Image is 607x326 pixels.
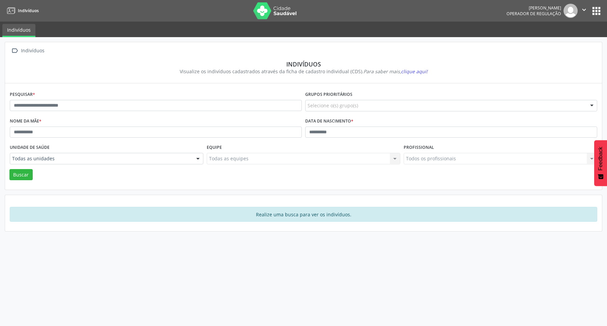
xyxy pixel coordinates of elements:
[18,8,39,13] span: Indivíduos
[10,116,41,127] label: Nome da mãe
[15,68,592,75] div: Visualize os indivíduos cadastrados através da ficha de cadastro individual (CDS).
[10,46,20,56] i: 
[578,4,590,18] button: 
[207,142,222,153] label: Equipe
[2,24,35,37] a: Indivíduos
[580,6,588,13] i: 
[507,5,561,11] div: [PERSON_NAME]
[10,142,50,153] label: Unidade de saúde
[404,142,434,153] label: Profissional
[305,89,352,100] label: Grupos prioritários
[563,4,578,18] img: img
[20,46,46,56] div: Indivíduos
[401,68,428,75] span: clique aqui!
[9,169,33,181] button: Buscar
[598,147,604,170] span: Feedback
[308,102,358,109] span: Selecione o(s) grupo(s)
[12,155,190,162] span: Todas as unidades
[10,89,35,100] label: Pesquisar
[10,207,597,222] div: Realize uma busca para ver os indivíduos.
[305,116,353,127] label: Data de nascimento
[364,68,428,75] i: Para saber mais,
[594,140,607,186] button: Feedback - Mostrar pesquisa
[10,46,46,56] a:  Indivíduos
[590,5,602,17] button: apps
[15,60,592,68] div: Indivíduos
[5,5,39,16] a: Indivíduos
[507,11,561,17] span: Operador de regulação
